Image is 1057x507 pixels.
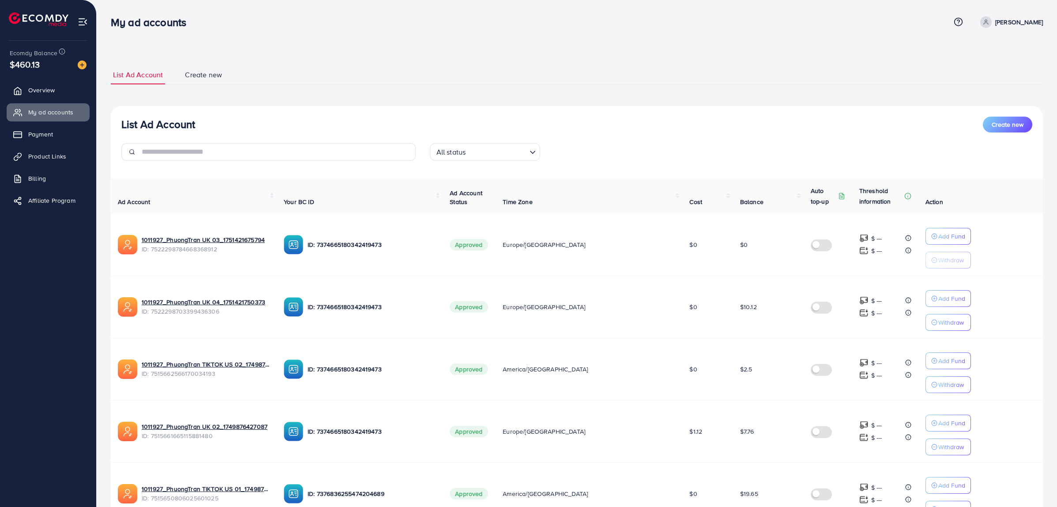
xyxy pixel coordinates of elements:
a: Overview [7,81,90,99]
p: [PERSON_NAME] [995,17,1043,27]
div: <span class='underline'>1011927_PhuongTran UK 03_1751421675794</span></br>7522298784668368912 [142,235,270,253]
div: <span class='underline'>1011927_PhuongTran UK 04_1751421750373</span></br>7522298703399436306 [142,298,270,316]
span: ID: 7522298703399436306 [142,307,270,316]
img: top-up amount [859,371,869,380]
span: Create new [992,120,1023,129]
img: ic-ba-acc.ded83a64.svg [284,422,303,441]
p: Add Fund [938,480,965,491]
span: $1.12 [689,427,702,436]
img: ic-ads-acc.e4c84228.svg [118,359,137,379]
span: America/[GEOGRAPHIC_DATA] [503,365,588,374]
p: Add Fund [938,293,965,304]
input: Search for option [468,144,526,159]
a: Affiliate Program [7,192,90,209]
span: ID: 7515661665115881480 [142,431,270,440]
span: Create new [185,70,222,80]
p: $ --- [871,358,882,368]
button: Withdraw [925,439,971,455]
p: Add Fund [938,231,965,242]
img: top-up amount [859,433,869,442]
img: ic-ads-acc.e4c84228.svg [118,235,137,254]
img: top-up amount [859,234,869,243]
span: Balance [740,197,764,206]
span: Payment [28,130,53,139]
button: Add Fund [925,415,971,431]
p: Withdraw [938,442,964,452]
span: ID: 7515650806025601025 [142,494,270,503]
span: Approved [450,301,488,313]
span: $0 [689,365,697,374]
img: top-up amount [859,495,869,504]
button: Withdraw [925,252,971,269]
span: $2.5 [740,365,752,374]
span: ID: 7515662566170034193 [142,369,270,378]
img: menu [78,17,88,27]
img: ic-ads-acc.e4c84228.svg [118,422,137,441]
p: Withdraw [938,317,964,328]
span: Ad Account [118,197,150,206]
h3: My ad accounts [111,16,193,29]
img: ic-ads-acc.e4c84228.svg [118,484,137,503]
a: 1011927_PhuongTran TIKTOK US 02_1749876563912 [142,360,270,369]
button: Add Fund [925,477,971,494]
p: Add Fund [938,418,965,428]
span: Approved [450,239,488,250]
a: Billing [7,170,90,187]
span: ID: 7522298784668368912 [142,245,270,253]
img: top-up amount [859,483,869,492]
span: Product Links [28,152,66,161]
span: My ad accounts [28,108,73,117]
span: Overview [28,86,55,95]
img: ic-ba-acc.ded83a64.svg [284,297,303,317]
span: Ecomdy Balance [10,49,57,57]
a: My ad accounts [7,103,90,121]
img: ic-ba-acc.ded83a64.svg [284,484,303,503]
a: Product Links [7,148,90,165]
a: 1011927_PhuongTran TIKTOK US 01_1749873828056 [142,484,270,493]
span: Approved [450,426,488,437]
a: 1011927_PhuongTran UK 03_1751421675794 [142,235,265,244]
p: $ --- [871,495,882,505]
button: Withdraw [925,314,971,331]
img: top-up amount [859,358,869,367]
p: $ --- [871,482,882,493]
h3: List Ad Account [121,118,195,131]
div: <span class='underline'>1011927_PhuongTran TIKTOK US 01_1749873828056</span></br>7515650806025601025 [142,484,270,503]
button: Add Fund [925,352,971,369]
a: 1011927_PhuongTran UK 04_1751421750373 [142,298,265,306]
a: 1011927_PhuongTran UK 02_1749876427087 [142,422,267,431]
span: Approved [450,488,488,499]
img: top-up amount [859,308,869,318]
span: $0 [689,240,697,249]
img: ic-ads-acc.e4c84228.svg [118,297,137,317]
a: [PERSON_NAME] [977,16,1043,28]
span: Your BC ID [284,197,314,206]
span: $0 [740,240,748,249]
img: logo [9,12,68,26]
span: All status [435,146,468,159]
span: Affiliate Program [28,196,75,205]
div: <span class='underline'>1011927_PhuongTran UK 02_1749876427087</span></br>7515661665115881480 [142,422,270,440]
span: $460.13 [10,58,40,71]
span: Europe/[GEOGRAPHIC_DATA] [503,427,585,436]
span: Time Zone [503,197,532,206]
button: Withdraw [925,376,971,393]
span: Billing [28,174,46,183]
p: $ --- [871,370,882,381]
p: $ --- [871,308,882,318]
p: $ --- [871,420,882,431]
p: Withdraw [938,255,964,265]
span: Action [925,197,943,206]
p: $ --- [871,295,882,306]
span: Cost [689,197,702,206]
img: ic-ba-acc.ded83a64.svg [284,235,303,254]
p: Auto top-up [811,185,836,207]
p: ID: 7374665180342419473 [308,364,436,375]
span: $7.76 [740,427,754,436]
button: Add Fund [925,228,971,245]
p: ID: 7374665180342419473 [308,302,436,312]
button: Add Fund [925,290,971,307]
img: top-up amount [859,246,869,255]
img: ic-ba-acc.ded83a64.svg [284,359,303,379]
